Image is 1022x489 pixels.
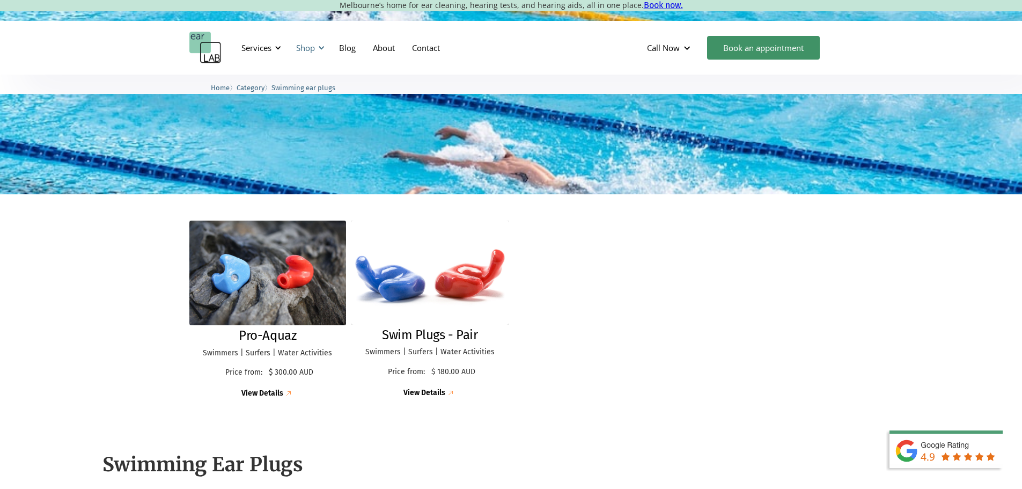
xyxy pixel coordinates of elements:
a: Pro-AquazPro-AquazSwimmers | Surfers | Water ActivitiesPrice from:$ 300.00 AUDView Details [189,221,347,399]
a: Swimming ear plugs [271,82,335,92]
li: 〉 [211,82,237,93]
div: View Details [403,389,445,398]
a: Home [211,82,230,92]
a: Category [237,82,264,92]
div: Call Now [638,32,702,64]
a: Contact [403,32,448,63]
span: Home [211,84,230,92]
div: Services [241,42,271,53]
span: Swimming ear plugs [271,84,335,92]
div: View Details [241,389,283,398]
p: Swimmers | Surfers | Water Activities [200,349,336,358]
div: Services [235,32,284,64]
h2: Pro-Aquaz [239,328,296,344]
p: $ 180.00 AUD [431,368,475,377]
span: Category [237,84,264,92]
a: home [189,32,222,64]
h2: Swim Plugs - Pair [382,327,477,343]
div: Shop [290,32,328,64]
a: Book an appointment [707,36,820,60]
div: Call Now [647,42,680,53]
a: About [364,32,403,63]
div: Shop [296,42,315,53]
p: $ 300.00 AUD [269,368,313,377]
img: Pro-Aquaz [189,221,347,325]
li: 〉 [237,82,271,93]
img: Swim Plugs - Pair [351,221,509,325]
a: Swim Plugs - PairSwim Plugs - PairSwimmers | Surfers | Water ActivitiesPrice from:$ 180.00 AUDVie... [351,221,509,398]
strong: Swimming Ear Plugs [102,452,303,477]
p: Price from: [222,368,266,377]
p: Price from: [385,368,429,377]
p: Swimmers | Surfers | Water Activities [362,348,498,357]
a: Blog [330,32,364,63]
